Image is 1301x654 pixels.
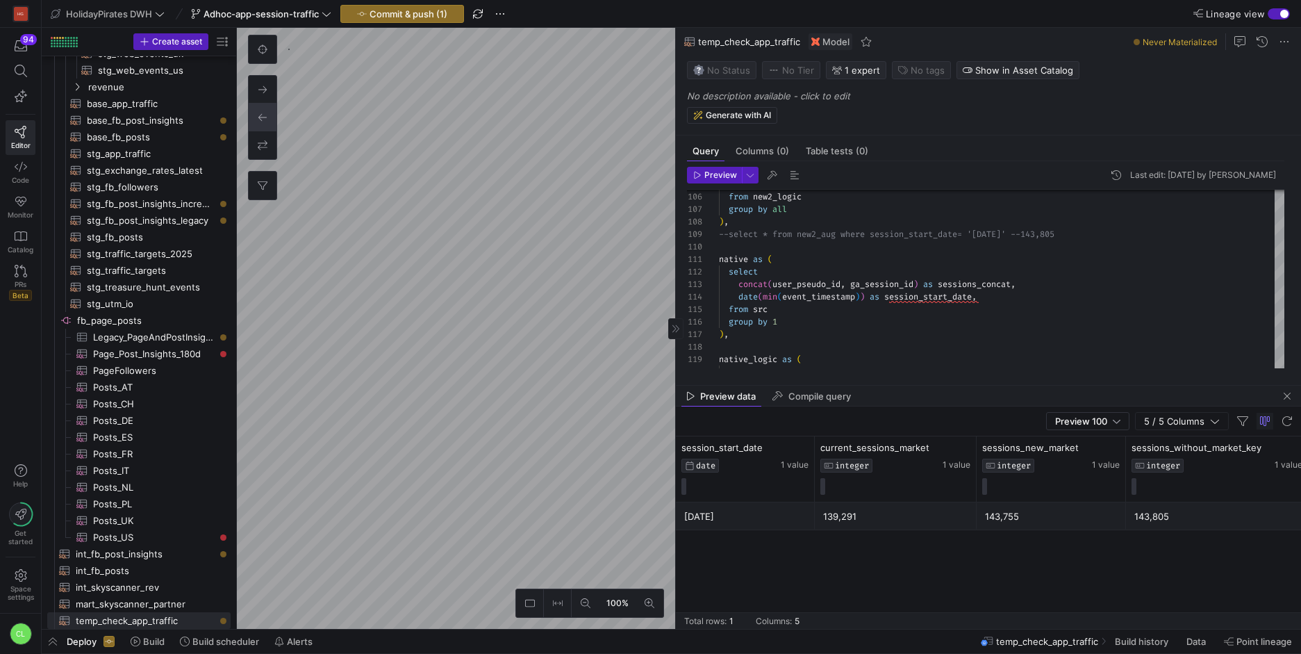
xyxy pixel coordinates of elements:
[772,316,777,327] span: 1
[47,62,231,79] a: stg_web_events_us​​​​​​​​​​
[93,496,215,512] span: Posts_PL​​​​​​​​​
[47,279,231,295] a: stg_treasure_hunt_events​​​​​​​​​​
[47,512,231,529] a: Posts_UK​​​​​​​​​
[788,392,851,401] span: Compile query
[47,95,231,112] a: base_app_traffic​​​​​​​​​​
[772,279,840,290] span: user_pseudo_id
[47,295,231,312] div: Press SPACE to select this row.
[687,278,702,291] div: 113
[174,630,265,653] button: Build scheduler
[1135,412,1229,430] button: 5 / 5 Columns
[76,563,215,579] span: int_fb_posts​​​​​​​​​​
[729,304,748,315] span: from
[719,229,957,240] span: --select * from new2_aug where session_start_date
[753,191,802,202] span: new2_logic
[47,445,231,462] div: Press SPACE to select this row.
[47,529,231,546] div: Press SPACE to select this row.
[87,263,215,279] span: stg_traffic_targets​​​​​​​​​​
[87,146,215,162] span: stg_app_traffic​​​​​​​​​​
[687,366,702,378] div: 120
[47,179,231,195] div: Press SPACE to select this row.
[687,240,702,253] div: 110
[687,291,702,303] div: 114
[985,503,1118,530] div: 143,755
[47,95,231,112] div: Press SPACE to select this row.
[47,362,231,379] a: PageFollowers​​​​​​​​​
[8,584,34,601] span: Space settings
[93,396,215,412] span: Posts_CH​​​​​​​​​
[6,563,35,607] a: Spacesettings
[47,462,231,479] a: Posts_IT​​​​​​​​​
[687,341,702,353] div: 118
[47,546,231,562] div: Press SPACE to select this row.
[826,61,886,79] button: 1 expert
[47,329,231,345] a: Legacy_PageAndPostInsights​​​​​​​​​
[8,245,33,254] span: Catalog
[268,630,319,653] button: Alerts
[93,513,215,529] span: Posts_UK​​​​​​​​​
[756,616,792,626] div: Columns:
[87,213,215,229] span: stg_fb_post_insights_legacy​​​​​​​​​​
[1186,636,1206,647] span: Data
[729,366,758,377] span: select
[768,254,772,265] span: (
[204,8,319,19] span: Adhoc-app-session-traffic
[777,147,789,156] span: (0)
[87,279,215,295] span: stg_treasure_hunt_events​​​​​​​​​​
[797,354,802,365] span: (
[687,215,702,228] div: 108
[855,291,860,302] span: )
[840,279,845,290] span: ,
[47,162,231,179] div: Press SPACE to select this row.
[687,190,702,203] div: 106
[10,623,32,645] div: CL
[47,229,231,245] div: Press SPACE to select this row.
[884,291,972,302] span: session_start_date
[340,5,464,23] button: Commit & push (1)
[14,7,28,21] div: HG
[15,280,26,288] span: PRs
[47,279,231,295] div: Press SPACE to select this row.
[93,463,215,479] span: Posts_IT​​​​​​​​​
[996,636,1098,647] span: temp_check_app_traffic
[762,61,820,79] button: No tierNo Tier
[12,480,29,488] span: Help
[47,262,231,279] div: Press SPACE to select this row.
[943,460,970,470] span: 1 value
[66,8,152,19] span: HolidayPirates DWH
[1055,416,1107,427] span: Preview 100
[47,395,231,412] div: Press SPACE to select this row.
[913,279,918,290] span: )
[1146,461,1180,471] span: INTEGER
[47,312,231,329] div: Press SPACE to select this row.
[88,79,229,95] span: revenue
[693,65,704,76] img: No status
[47,345,231,362] div: Press SPACE to select this row.
[782,291,855,302] span: event_timestamp
[782,354,792,365] span: as
[20,34,37,45] div: 94
[806,147,868,156] span: Table tests
[9,290,32,301] span: Beta
[768,65,814,76] span: No Tier
[47,529,231,546] a: Posts_US​​​​​​​​​
[47,362,231,379] div: Press SPACE to select this row.
[133,33,208,50] button: Create asset
[8,529,33,546] span: Get started
[47,462,231,479] div: Press SPACE to select this row.
[768,279,772,290] span: (
[93,329,215,345] span: Legacy_PageAndPostInsights​​​​​​​​​
[47,596,231,612] a: mart_skyscanner_partner​​​​​​​​​​
[738,279,768,290] span: concat
[1132,442,1261,453] span: sessions_without_market_key
[1130,170,1276,180] div: Last edit: [DATE] by [PERSON_NAME]
[47,479,231,496] a: Posts_NL​​​​​​​​​
[870,291,879,302] span: as
[93,480,215,496] span: Posts_NL​​​​​​​​​
[781,460,809,470] span: 1 value
[687,353,702,366] div: 119
[93,413,215,429] span: Posts_DE​​​​​​​​​
[6,458,35,494] button: Help
[47,245,231,262] a: stg_traffic_targets_2025​​​​​​​​​​
[6,33,35,58] button: 94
